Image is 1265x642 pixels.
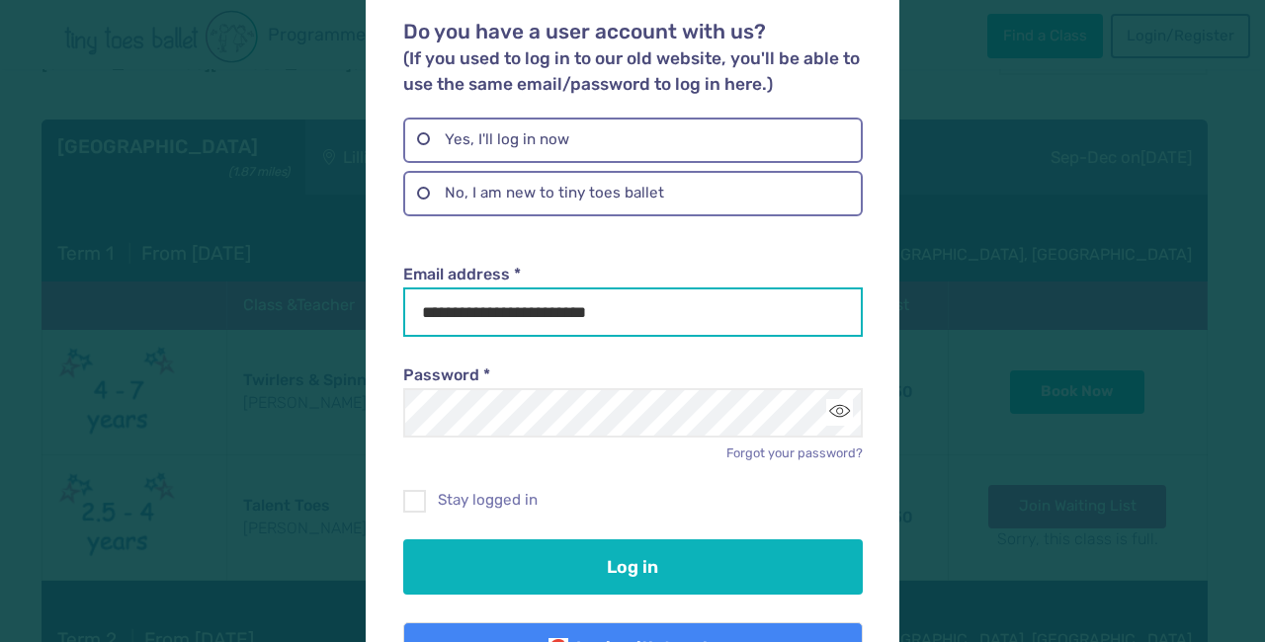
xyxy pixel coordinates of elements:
h2: Do you have a user account with us? [403,20,862,97]
a: Forgot your password? [726,445,863,460]
label: Yes, I'll log in now [403,118,862,163]
button: Log in [403,539,862,595]
label: Email address * [403,264,862,285]
label: No, I am new to tiny toes ballet [403,171,862,216]
button: Toggle password visibility [826,399,853,426]
label: Stay logged in [403,490,862,511]
small: (If you used to log in to our old website, you'll be able to use the same email/password to log i... [403,48,860,94]
label: Password * [403,364,862,386]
